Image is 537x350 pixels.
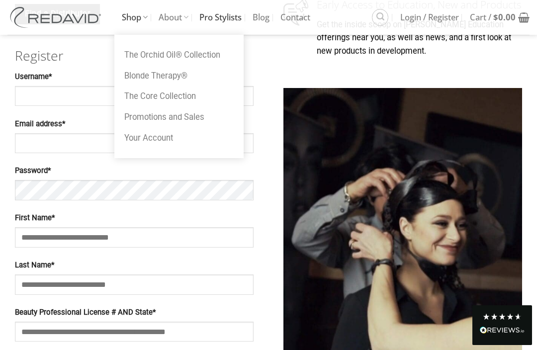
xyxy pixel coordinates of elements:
span: Cart / [470,5,516,30]
span: $ [493,11,498,23]
div: Read All Reviews [472,305,532,345]
div: 4.8 Stars [482,313,522,321]
img: REDAVID Salon Products | United States [7,7,107,28]
label: First Name [15,212,254,224]
span: Login / Register [400,5,459,30]
label: Last Name [15,260,254,271]
a: Promotions and Sales [114,107,244,128]
a: Blonde Therapy® [114,66,244,87]
img: REVIEWS.io [480,327,525,334]
a: The Core Collection [114,86,244,107]
bdi: 0.00 [493,11,516,23]
p: Get the inside scoop on [PERSON_NAME] Education offerings near you, as well as news, and a first ... [317,18,522,58]
h2: Register [15,47,254,65]
div: Read All Reviews [480,325,525,338]
a: Search [372,9,388,25]
a: The Orchid Oil® Collection [114,45,244,66]
label: Password [15,165,254,177]
label: Email address [15,118,254,130]
a: Your Account [114,128,244,149]
label: Beauty Professional License # AND State [15,307,254,319]
label: Username [15,71,254,83]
